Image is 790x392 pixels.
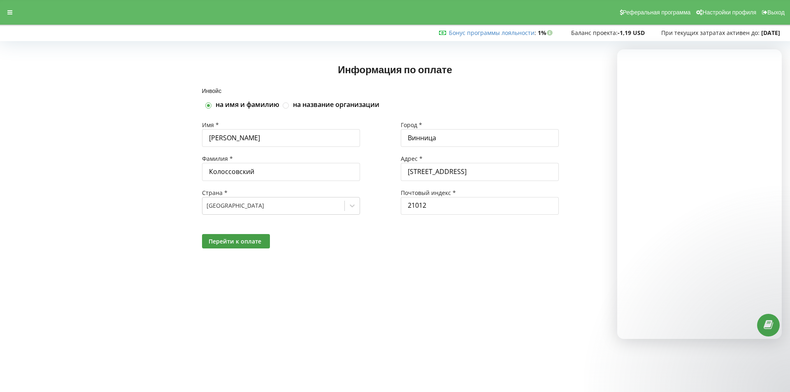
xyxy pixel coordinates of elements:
iframe: Intercom live chat [617,49,782,339]
span: Город * [401,121,422,129]
strong: 1% [538,29,555,37]
strong: -1,19 USD [618,29,645,37]
a: Бонус программы лояльности [449,29,534,37]
button: Перейти к оплате [202,234,270,248]
span: Реферальная программа [623,9,691,16]
span: Адрес * [401,155,423,162]
iframe: Intercom live chat [762,346,782,365]
span: Инвойс [202,87,222,94]
label: на название организации [293,100,379,109]
label: на имя и фамилию [216,100,279,109]
span: Настройки профиля [702,9,756,16]
span: Информация по оплате [338,63,452,75]
span: Почтовый индекс * [401,189,456,197]
span: Страна * [202,189,228,197]
span: : [449,29,536,37]
span: Фамилия * [202,155,233,162]
span: Перейти к оплате [209,237,261,245]
span: Выход [767,9,785,16]
span: Имя * [202,121,219,129]
span: Баланс проекта: [571,29,618,37]
strong: [DATE] [761,29,780,37]
span: При текущих затратах активен до: [661,29,760,37]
